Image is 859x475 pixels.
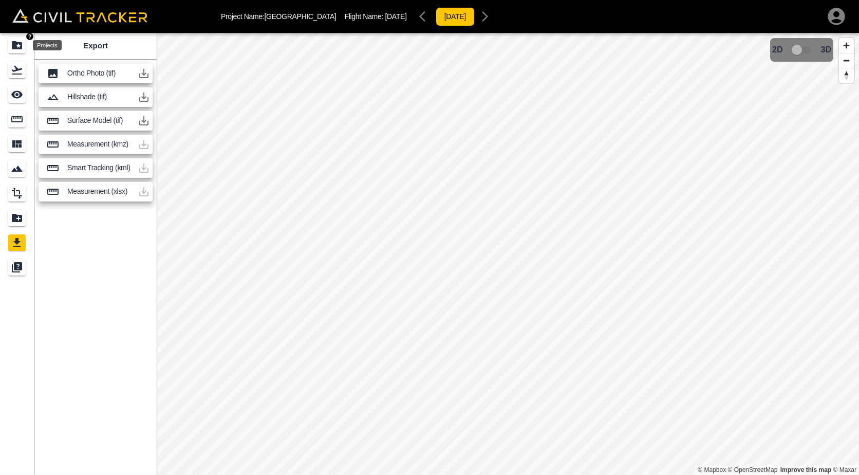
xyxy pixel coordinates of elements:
button: Zoom out [839,53,854,68]
img: Civil Tracker [12,9,147,23]
a: Mapbox [698,466,726,473]
button: Reset bearing to north [839,68,854,83]
button: [DATE] [436,7,475,26]
a: OpenStreetMap [728,466,778,473]
span: 3D model not uploaded yet [787,40,817,60]
div: Projects [33,40,62,50]
span: 3D [821,45,831,54]
button: Zoom in [839,38,854,53]
span: [DATE] [385,12,407,21]
p: Project Name: [GEOGRAPHIC_DATA] [221,12,337,21]
span: 2D [772,45,782,54]
a: Maxar [833,466,856,473]
canvas: Map [157,33,859,475]
p: Flight Name: [345,12,407,21]
a: Map feedback [780,466,831,473]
